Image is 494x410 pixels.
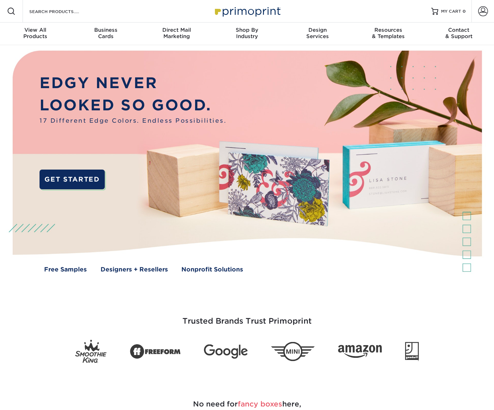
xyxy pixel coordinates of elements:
[441,8,461,14] span: MY CART
[40,170,105,189] a: GET STARTED
[405,342,419,361] img: Goodwill
[44,265,87,274] a: Free Samples
[141,27,212,33] span: Direct Mail
[204,344,248,359] img: Google
[40,116,227,125] span: 17 Different Edge Colors. Endless Possibilities.
[29,7,97,16] input: SEARCH PRODUCTS.....
[71,27,141,33] span: Business
[41,300,453,334] h3: Trusted Brands Trust Primoprint
[282,27,353,39] div: Services
[212,23,282,45] a: Shop ByIndustry
[71,23,141,45] a: BusinessCards
[271,342,315,361] img: Mini
[463,9,466,14] span: 0
[282,27,353,33] span: Design
[141,23,212,45] a: Direct MailMarketing
[212,4,282,19] img: Primoprint
[130,340,181,363] img: Freeform
[238,400,282,408] span: fancy boxes
[353,27,423,33] span: Resources
[353,27,423,39] div: & Templates
[353,23,423,45] a: Resources& Templates
[75,340,107,363] img: Smoothie King
[212,27,282,39] div: Industry
[212,27,282,33] span: Shop By
[141,27,212,39] div: Marketing
[423,27,494,33] span: Contact
[40,72,227,94] p: EDGY NEVER
[71,27,141,39] div: Cards
[181,265,243,274] a: Nonprofit Solutions
[40,94,227,116] p: LOOKED SO GOOD.
[338,345,382,358] img: Amazon
[282,23,353,45] a: DesignServices
[101,265,168,274] a: Designers + Resellers
[423,27,494,39] div: & Support
[423,23,494,45] a: Contact& Support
